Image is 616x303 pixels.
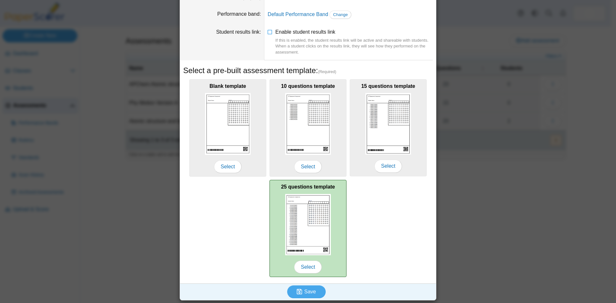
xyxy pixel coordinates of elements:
img: scan_sheet_15_questions.png [365,93,411,155]
h5: Select a pre-built assessment template: [183,65,433,76]
b: 15 questions template [361,83,415,89]
span: Select [374,160,402,173]
label: Student results link [216,29,261,35]
a: Default Performance Band [268,12,328,17]
div: If this is enabled, the student results link will be active and shareable with students. When a s... [275,38,433,55]
button: Save [287,285,326,298]
img: scan_sheet_10_questions.png [285,93,331,155]
b: 10 questions template [281,83,335,89]
label: Performance band [217,11,261,17]
img: scan_sheet_25_questions.png [285,194,331,256]
span: Select [214,160,242,173]
span: Select [294,160,322,173]
span: (Required) [318,69,336,75]
span: Change [333,12,348,17]
span: Save [304,289,316,294]
span: Select [294,261,322,274]
span: Enable student results link [275,29,433,55]
img: scan_sheet_blank.png [205,93,251,155]
b: 25 questions template [281,184,335,189]
a: Change [329,11,351,19]
b: Blank template [210,83,246,89]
